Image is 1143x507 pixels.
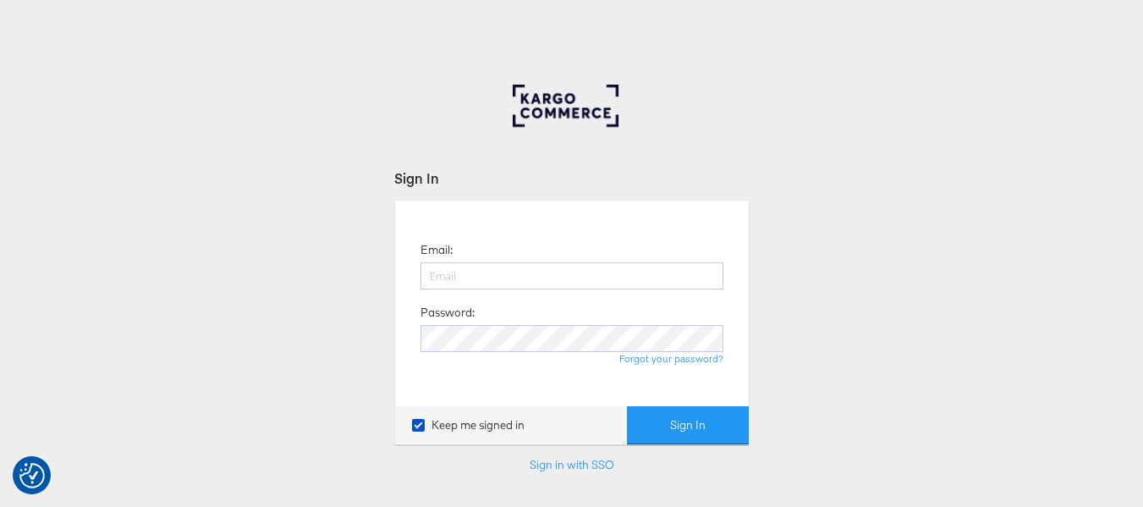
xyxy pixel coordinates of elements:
div: Sign In [394,168,750,188]
label: Password: [420,305,475,321]
label: Keep me signed in [412,417,525,433]
img: Revisit consent button [19,463,45,488]
a: Forgot your password? [619,352,723,365]
button: Sign In [627,406,749,444]
input: Email [420,262,723,289]
a: Sign in with SSO [530,457,614,472]
label: Email: [420,242,453,258]
button: Consent Preferences [19,463,45,488]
